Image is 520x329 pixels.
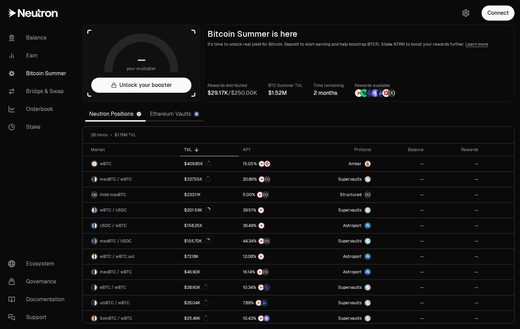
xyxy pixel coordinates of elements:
p: Time remaining [314,82,344,89]
a: Ethereum Vaults [146,107,203,121]
img: Solv Points [371,89,379,97]
a: -- [375,264,428,280]
button: NTRNStructured Points [243,176,303,183]
a: USDC LogowBTC LogoUSDC / wBTC [83,218,180,233]
div: $409.85K [184,161,211,167]
button: NTRNMars Fragments [243,160,303,167]
div: $337.55K [184,177,211,182]
a: -- [375,172,428,187]
img: Supervaults [365,177,370,182]
a: -- [428,280,482,295]
img: Structured Points [388,89,395,97]
a: -- [428,295,482,310]
a: SolvBTC LogowBTC LogoSolvBTC / wBTC [83,311,180,326]
img: NTRN [355,89,363,97]
a: -- [375,156,428,171]
a: -- [428,156,482,171]
a: Documentation [3,291,74,308]
a: NTRN [239,249,307,264]
button: NTRN [243,253,303,260]
a: uniBTC LogowBTC LogouniBTC / wBTC [83,295,180,310]
img: Supervaults [365,285,370,290]
div: $72.18K [184,254,199,259]
img: NTRN [258,207,264,213]
img: SolvBTC Logo [92,316,94,321]
div: / [208,89,257,97]
img: maxBTC Logo [92,177,94,182]
h2: Bitcoin Summer is here [208,29,510,39]
a: -- [375,187,428,202]
div: TVL [184,147,235,152]
a: maxBTC LogoUSDC LogomaxBTC / USDC [83,234,180,249]
a: -- [428,249,482,264]
a: $155.70K [180,234,239,249]
span: Hold maxBTC [100,192,126,197]
a: -- [428,172,482,187]
img: Bedrock Diamonds [377,89,385,97]
a: Neutron Positions [85,107,146,121]
a: $72.18K [180,249,239,264]
img: NTRN [259,177,264,182]
button: NTRNStructured Points [243,191,303,198]
img: Supervaults [365,238,370,244]
span: Astroport [343,223,362,228]
a: SupervaultsSupervaults [307,280,375,295]
img: maxBTC Logo [92,269,94,275]
a: -- [375,203,428,218]
div: Rewards [432,147,478,152]
a: Stake [3,118,74,136]
p: Rewards available [355,82,396,89]
img: NTRN [257,192,263,197]
a: SupervaultsSupervaults [307,234,375,249]
span: $1.76M TVL [115,132,136,138]
a: $26.04K [180,295,239,310]
img: Structured Points [264,238,270,244]
a: -- [428,203,482,218]
a: Astroport [307,218,375,233]
a: NTRNEtherFi Points [239,280,307,295]
p: Rewards distributed [208,82,257,89]
button: NTRN [243,222,303,229]
a: maxBTC LogowBTC LogomaxBTC / wBTC [83,264,180,280]
img: Supervaults [365,316,370,321]
img: Amber [365,161,370,167]
span: your multiplier [127,65,156,72]
a: -- [375,249,428,264]
img: Structured Points [263,269,268,275]
div: $158.25K [184,223,202,228]
div: $46.90K [184,269,200,275]
div: APY [243,147,303,152]
img: wBTC Logo [95,316,97,321]
h1: -- [138,54,145,65]
a: Astroport [307,249,375,264]
a: Ecosystem [3,255,74,273]
div: $155.70K [184,238,210,244]
span: maxBTC / wBTC [100,269,132,275]
a: wBTC LogowBTC.axl LogowBTC / wBTC.axl [83,249,180,264]
img: Bedrock Diamonds [261,300,267,306]
div: 2 months [314,89,344,97]
a: eBTC LogowBTC LogoeBTC / wBTC [83,280,180,295]
img: maxBTC Logo [92,238,94,244]
button: NTRNStructured Points [243,238,303,245]
button: NTRN [243,207,303,214]
span: Astroport [343,254,362,259]
div: $201.59K [184,207,211,213]
div: Market [91,147,176,152]
span: 28 items [91,132,108,138]
span: SolvBTC / wBTC [100,316,132,321]
a: Astroport [307,264,375,280]
p: BTC Summer TVL [268,82,303,89]
span: Supervaults [338,238,362,244]
a: SupervaultsSupervaults [307,311,375,326]
a: Earn [3,47,74,65]
a: NTRNStructured Points [239,264,307,280]
a: NTRN [239,203,307,218]
img: NTRN [258,285,264,290]
button: Connect [482,5,515,21]
img: wBTC Logo [92,161,97,167]
a: $46.90K [180,264,239,280]
a: NTRNSolv Points [239,311,307,326]
img: NTRN [258,254,264,259]
img: wBTC Logo [95,285,97,290]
